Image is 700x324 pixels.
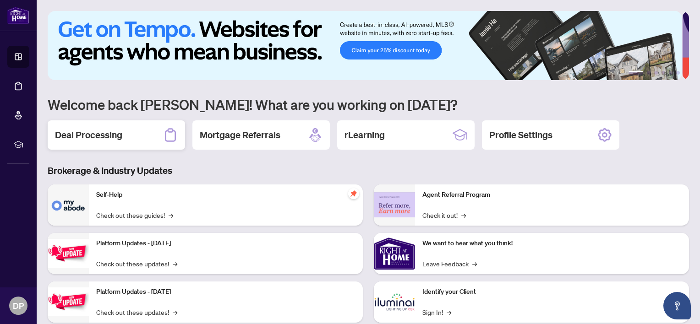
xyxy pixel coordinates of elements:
span: pushpin [348,188,359,199]
span: → [447,307,451,317]
span: → [472,259,477,269]
img: Platform Updates - July 8, 2025 [48,287,89,316]
span: → [173,307,177,317]
img: Slide 0 [48,11,682,80]
a: Check out these updates!→ [96,259,177,269]
img: logo [7,7,29,24]
h3: Brokerage & Industry Updates [48,164,689,177]
button: 2 [647,71,651,75]
img: Self-Help [48,184,89,226]
button: 1 [629,71,643,75]
a: Check it out!→ [422,210,466,220]
h2: Deal Processing [55,129,122,141]
span: → [461,210,466,220]
p: We want to hear what you think! [422,238,682,248]
h2: Mortgage Referrals [200,129,280,141]
p: Agent Referral Program [422,190,682,200]
button: Open asap [663,292,691,319]
button: 3 [654,71,658,75]
a: Check out these guides!→ [96,210,173,220]
span: DP [13,299,24,312]
h2: Profile Settings [489,129,552,141]
button: 6 [676,71,680,75]
img: Platform Updates - July 21, 2025 [48,239,89,268]
span: → [169,210,173,220]
p: Platform Updates - [DATE] [96,287,355,297]
h1: Welcome back [PERSON_NAME]! What are you working on [DATE]? [48,96,689,113]
p: Self-Help [96,190,355,200]
img: Agent Referral Program [374,192,415,217]
a: Check out these updates!→ [96,307,177,317]
span: → [173,259,177,269]
h2: rLearning [345,129,385,141]
a: Leave Feedback→ [422,259,477,269]
img: Identify your Client [374,281,415,323]
a: Sign In!→ [422,307,451,317]
img: We want to hear what you think! [374,233,415,274]
button: 4 [662,71,665,75]
p: Identify your Client [422,287,682,297]
button: 5 [669,71,673,75]
p: Platform Updates - [DATE] [96,238,355,248]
